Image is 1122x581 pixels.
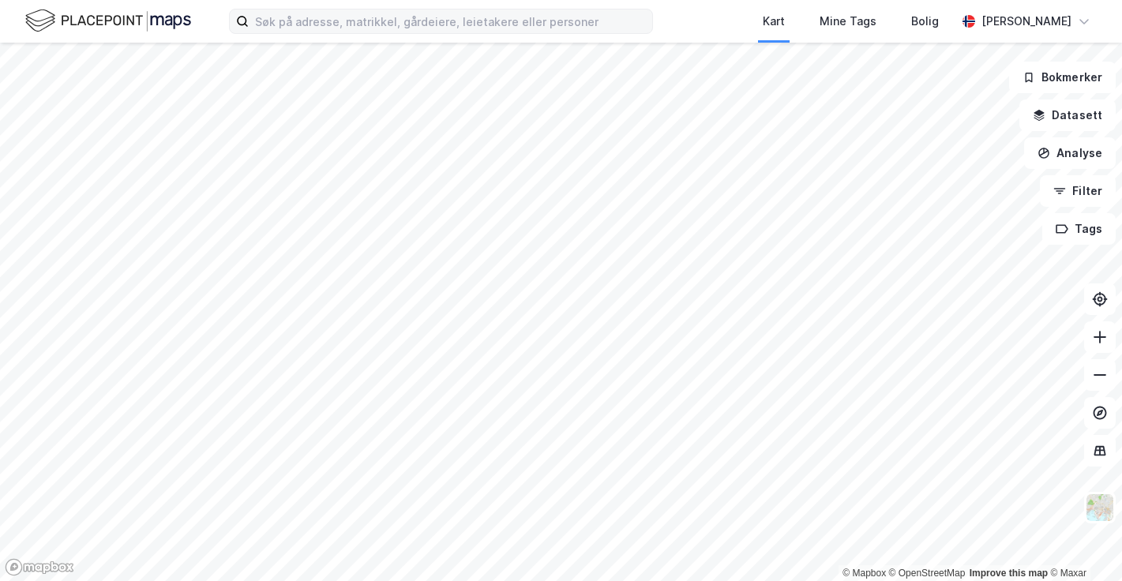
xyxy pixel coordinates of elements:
div: Kontrollprogram for chat [1043,505,1122,581]
div: Kart [763,12,785,31]
button: Analyse [1024,137,1116,169]
a: Mapbox [842,568,886,579]
button: Tags [1042,213,1116,245]
button: Datasett [1019,99,1116,131]
img: logo.f888ab2527a4732fd821a326f86c7f29.svg [25,7,191,35]
div: [PERSON_NAME] [981,12,1071,31]
a: Mapbox homepage [5,558,74,576]
div: Mine Tags [820,12,876,31]
button: Bokmerker [1009,62,1116,93]
a: OpenStreetMap [889,568,966,579]
button: Filter [1040,175,1116,207]
div: Bolig [911,12,939,31]
iframe: Chat Widget [1043,505,1122,581]
input: Søk på adresse, matrikkel, gårdeiere, leietakere eller personer [249,9,652,33]
img: Z [1085,493,1115,523]
a: Improve this map [970,568,1048,579]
